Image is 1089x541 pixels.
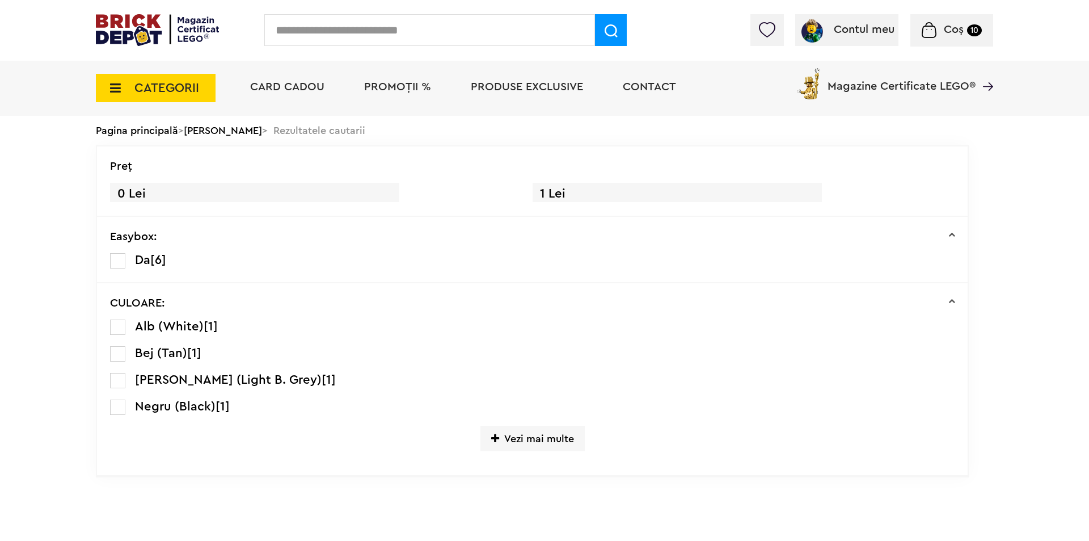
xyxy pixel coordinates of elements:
[623,81,676,93] a: Contact
[150,254,166,266] span: [6]
[184,125,262,136] a: [PERSON_NAME]
[471,81,583,93] a: Produse exclusive
[96,125,178,136] a: Pagina principală
[967,24,982,36] small: 10
[135,320,204,333] span: Alb (White)
[204,320,218,333] span: [1]
[110,231,157,242] p: Easybox:
[828,66,976,92] span: Magazine Certificate LEGO®
[800,24,894,35] a: Contul meu
[480,426,585,451] span: Vezi mai multe
[364,81,431,93] a: PROMOȚII %
[135,374,322,386] span: [PERSON_NAME] (Light B. Grey)
[110,183,399,205] span: 0 Lei
[96,116,993,145] div: > > Rezultatele cautarii
[834,24,894,35] span: Contul meu
[110,161,132,172] p: Preţ
[135,347,187,359] span: Bej (Tan)
[216,400,230,413] span: [1]
[135,254,150,266] span: Da
[944,24,964,35] span: Coș
[134,82,199,94] span: CATEGORII
[322,374,336,386] span: [1]
[976,66,993,77] a: Magazine Certificate LEGO®
[135,400,216,413] span: Negru (Black)
[110,297,165,309] p: CULOARE:
[187,347,201,359] span: [1]
[533,183,822,205] span: 1 Lei
[250,81,324,93] a: Card Cadou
